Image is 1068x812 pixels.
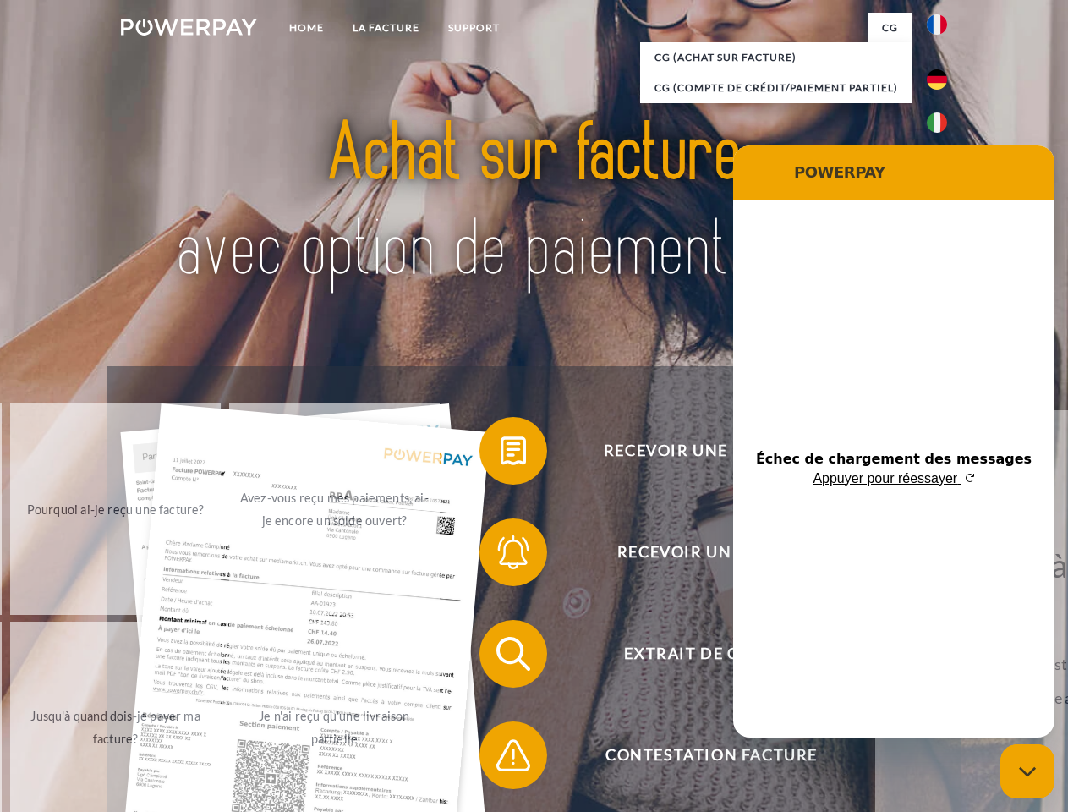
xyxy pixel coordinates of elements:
[479,721,919,789] button: Contestation Facture
[229,403,440,615] a: Avez-vous reçu mes paiements, ai-je encore un solde ouvert?
[927,69,947,90] img: de
[1000,744,1054,798] iframe: Bouton de lancement de la fenêtre de messagerie
[733,145,1054,738] iframe: Fenêtre de messagerie
[162,81,906,324] img: title-powerpay_fr.svg
[479,620,919,688] button: Extrait de compte
[868,13,912,43] a: CG
[640,42,912,73] a: CG (achat sur facture)
[492,633,534,675] img: qb_search.svg
[504,620,918,688] span: Extrait de compte
[434,13,514,43] a: Support
[20,705,211,750] div: Jusqu'à quand dois-je payer ma facture?
[239,705,430,750] div: Je n'ai reçu qu'une livraison partielle
[121,19,257,36] img: logo-powerpay-white.svg
[275,13,338,43] a: Home
[927,14,947,35] img: fr
[504,721,918,789] span: Contestation Facture
[239,486,430,532] div: Avez-vous reçu mes paiements, ai-je encore un solde ouvert?
[492,734,534,776] img: qb_warning.svg
[338,13,434,43] a: LA FACTURE
[640,73,912,103] a: CG (Compte de crédit/paiement partiel)
[927,112,947,133] img: it
[20,497,211,520] div: Pourquoi ai-je reçu une facture?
